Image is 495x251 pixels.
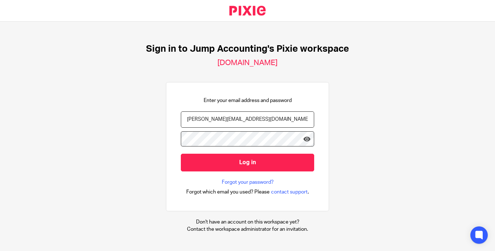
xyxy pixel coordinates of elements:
[181,111,314,128] input: name@example.com
[187,226,308,233] p: Contact the workspace administrator for an invitation.
[146,43,349,55] h1: Sign in to Jump Accounting's Pixie workspace
[217,58,278,68] h2: [DOMAIN_NAME]
[271,188,308,196] span: contact support
[204,97,292,104] p: Enter your email address and password
[186,188,270,196] span: Forgot which email you used? Please
[186,188,309,196] div: .
[181,154,314,171] input: Log in
[222,179,274,186] a: Forgot your password?
[187,218,308,226] p: Don't have an account on this workspace yet?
